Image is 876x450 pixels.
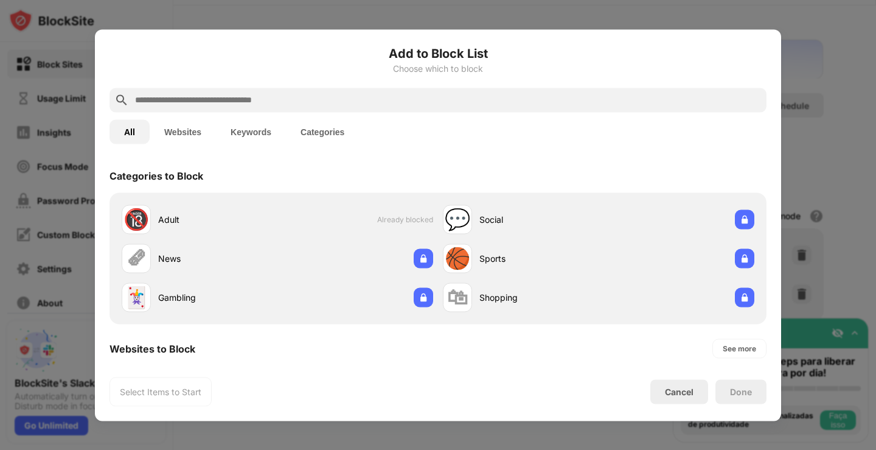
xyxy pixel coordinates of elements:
div: Shopping [479,291,599,304]
button: Keywords [216,119,286,144]
button: Categories [286,119,359,144]
div: Sports [479,252,599,265]
div: Choose which to block [109,63,766,73]
div: Categories to Block [109,169,203,181]
div: Cancel [665,387,693,397]
h6: Add to Block List [109,44,766,62]
div: Social [479,213,599,226]
div: 🗞 [126,246,147,271]
button: Websites [150,119,216,144]
div: 🃏 [123,285,149,310]
span: Already blocked [377,215,433,224]
button: All [109,119,150,144]
div: Gambling [158,291,277,304]
div: Select Items to Start [120,385,201,398]
img: search.svg [114,93,129,107]
div: 💬 [445,207,470,232]
div: 🛍 [447,285,468,310]
div: See more [723,342,756,354]
div: Websites to Block [109,342,195,354]
div: News [158,252,277,265]
div: Adult [158,213,277,226]
div: 🏀 [445,246,470,271]
div: 🔞 [123,207,149,232]
div: Done [730,387,752,396]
